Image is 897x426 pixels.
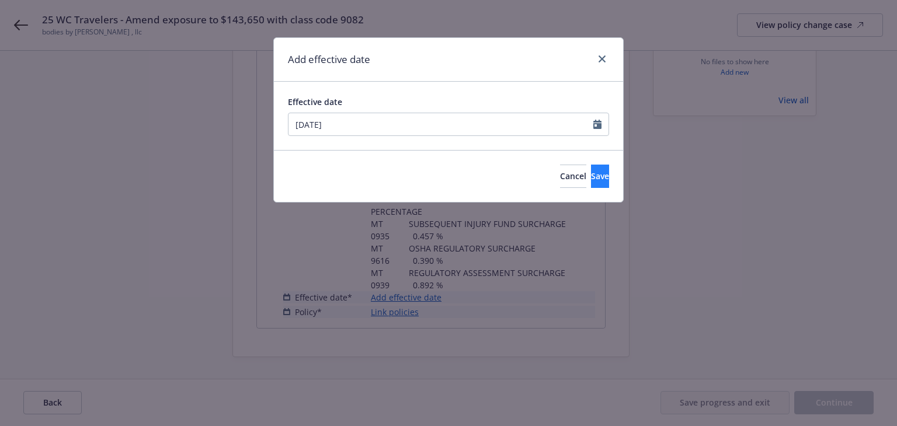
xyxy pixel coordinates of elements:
[591,165,609,188] button: Save
[560,170,586,181] span: Cancel
[288,113,593,135] input: MM/DD/YYYY
[593,120,602,129] svg: Calendar
[288,96,342,107] span: Effective date
[288,52,370,67] h1: Add effective date
[595,52,609,66] a: close
[591,170,609,181] span: Save
[560,165,586,188] button: Cancel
